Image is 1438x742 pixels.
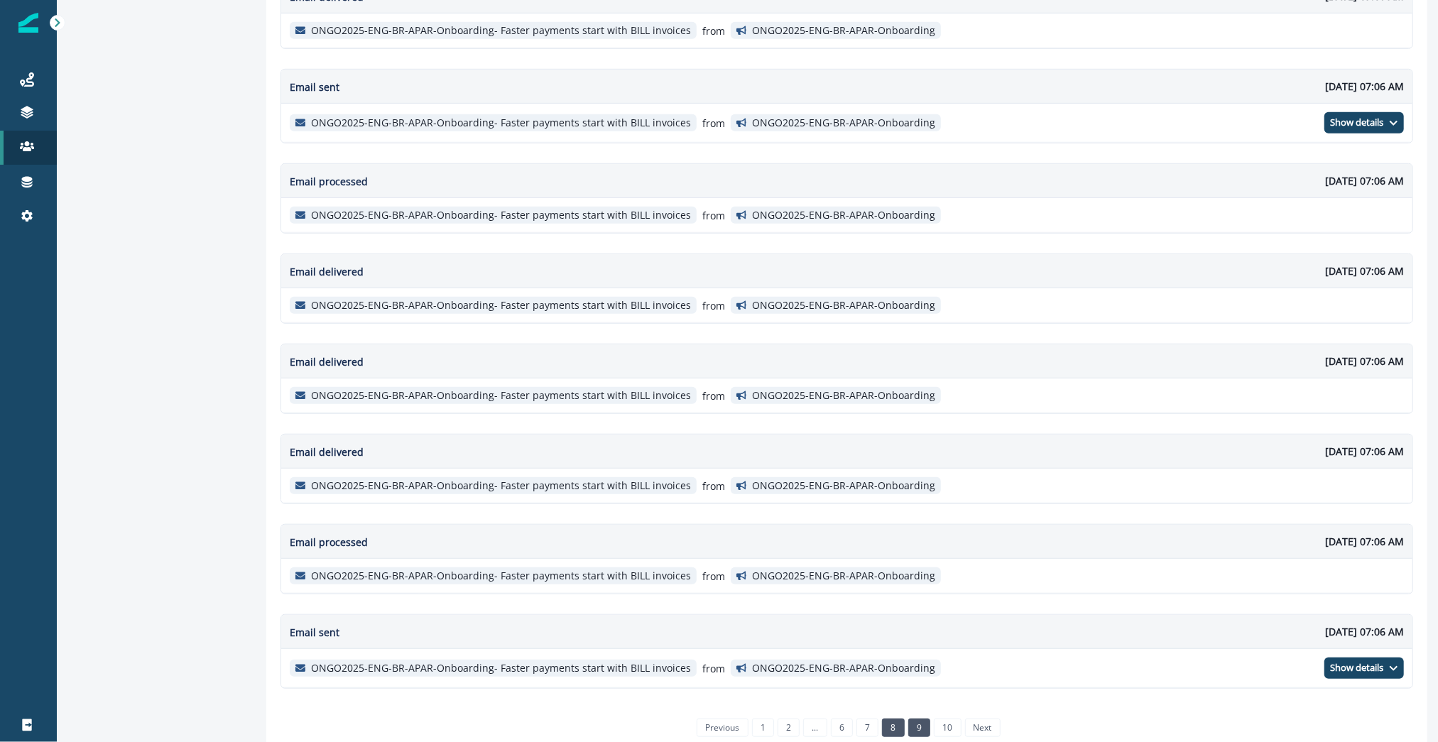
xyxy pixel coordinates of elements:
p: Email sent [290,80,339,94]
p: ONGO2025-ENG-BR-APAR-Onboarding- Faster payments start with BILL invoices [311,209,691,222]
p: from [702,116,725,131]
p: [DATE] 07:06 AM [1325,79,1404,94]
p: ONGO2025-ENG-BR-APAR-Onboarding [752,662,935,675]
p: Email sent [290,625,339,640]
p: [DATE] 07:06 AM [1325,444,1404,459]
p: Email delivered [290,354,364,369]
p: Email delivered [290,264,364,279]
button: Show details [1324,112,1404,133]
p: [DATE] 07:06 AM [1325,534,1404,549]
p: Email processed [290,535,368,550]
p: Show details [1330,117,1383,129]
ul: Pagination [693,719,1001,737]
p: ONGO2025-ENG-BR-APAR-Onboarding [752,300,935,312]
p: Email processed [290,174,368,189]
a: Page 1 [752,719,774,737]
p: ONGO2025-ENG-BR-APAR-Onboarding- Faster payments start with BILL invoices [311,390,691,402]
p: ONGO2025-ENG-BR-APAR-Onboarding [752,117,935,129]
p: from [702,208,725,223]
a: Previous page [697,719,748,737]
a: Page 6 [831,719,853,737]
p: [DATE] 07:06 AM [1325,354,1404,369]
p: ONGO2025-ENG-BR-APAR-Onboarding- Faster payments start with BILL invoices [311,300,691,312]
p: from [702,298,725,313]
p: ONGO2025-ENG-BR-APAR-Onboarding- Faster payments start with BILL invoices [311,117,691,129]
a: Page 9 [908,719,930,737]
p: ONGO2025-ENG-BR-APAR-Onboarding- Faster payments start with BILL invoices [311,25,691,37]
button: Show details [1324,658,1404,679]
a: Page 7 [856,719,878,737]
a: Page 8 is your current page [882,719,904,737]
a: Next page [965,719,1001,737]
p: [DATE] 07:06 AM [1325,624,1404,639]
p: ONGO2025-ENG-BR-APAR-Onboarding [752,570,935,582]
p: ONGO2025-ENG-BR-APAR-Onboarding- Faster payments start with BILL invoices [311,570,691,582]
a: Jump backward [803,719,827,737]
a: Page 2 [778,719,800,737]
p: ONGO2025-ENG-BR-APAR-Onboarding [752,390,935,402]
p: [DATE] 07:06 AM [1325,173,1404,188]
p: ONGO2025-ENG-BR-APAR-Onboarding [752,25,935,37]
a: Page 10 [934,719,961,737]
p: ONGO2025-ENG-BR-APAR-Onboarding [752,480,935,492]
p: from [702,388,725,403]
p: Show details [1330,662,1383,674]
p: Email delivered [290,444,364,459]
p: from [702,569,725,584]
p: from [702,23,725,38]
p: ONGO2025-ENG-BR-APAR-Onboarding [752,209,935,222]
p: ONGO2025-ENG-BR-APAR-Onboarding- Faster payments start with BILL invoices [311,480,691,492]
img: Inflection [18,13,38,33]
p: from [702,661,725,676]
p: from [702,479,725,493]
p: ONGO2025-ENG-BR-APAR-Onboarding- Faster payments start with BILL invoices [311,662,691,675]
p: [DATE] 07:06 AM [1325,263,1404,278]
